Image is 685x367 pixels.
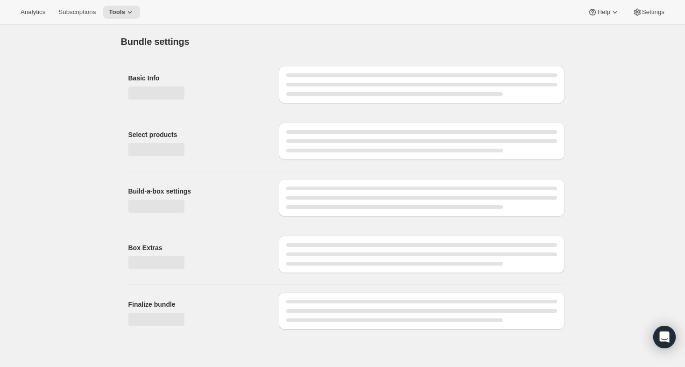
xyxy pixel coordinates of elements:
span: Subscriptions [58,8,96,16]
div: Page loading [110,25,576,337]
h2: Build-a-box settings [128,187,264,196]
button: Tools [103,6,140,19]
span: Help [597,8,610,16]
div: Open Intercom Messenger [653,326,676,348]
button: Analytics [15,6,51,19]
button: Subscriptions [53,6,101,19]
h2: Finalize bundle [128,300,264,309]
span: Settings [642,8,664,16]
h1: Bundle settings [121,36,190,47]
button: Settings [627,6,670,19]
span: Tools [109,8,125,16]
span: Analytics [21,8,45,16]
h2: Basic Info [128,73,264,83]
h2: Box Extras [128,243,264,252]
button: Help [582,6,625,19]
h2: Select products [128,130,264,139]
